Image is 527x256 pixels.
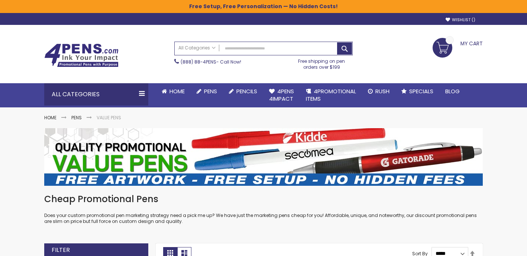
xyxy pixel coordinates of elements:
span: Specials [409,87,433,95]
strong: Filter [52,246,70,254]
h1: Cheap Promotional Pens [44,193,483,205]
a: (888) 88-4PENS [181,59,216,65]
a: Home [156,83,191,100]
a: Pencils [223,83,263,100]
span: 4Pens 4impact [269,87,294,103]
a: Pens [191,83,223,100]
span: Pens [204,87,217,95]
span: 4PROMOTIONAL ITEMS [306,87,356,103]
a: Blog [439,83,466,100]
div: Does your custom promotional pen marketing strategy need a pick me up? We have just the marketing... [44,193,483,225]
a: Wishlist [446,17,475,23]
span: Home [169,87,185,95]
strong: Value Pens [97,114,121,121]
a: Specials [395,83,439,100]
a: Pens [71,114,82,121]
div: All Categories [44,83,148,106]
div: Free shipping on pen orders over $199 [291,55,353,70]
a: 4Pens4impact [263,83,300,107]
span: Blog [445,87,460,95]
a: All Categories [175,42,219,54]
span: All Categories [178,45,216,51]
span: Pencils [236,87,257,95]
img: 4Pens Custom Pens and Promotional Products [44,43,119,67]
span: - Call Now! [181,59,241,65]
span: Rush [375,87,389,95]
img: Value Pens [44,128,483,186]
a: Rush [362,83,395,100]
a: Home [44,114,56,121]
a: 4PROMOTIONALITEMS [300,83,362,107]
